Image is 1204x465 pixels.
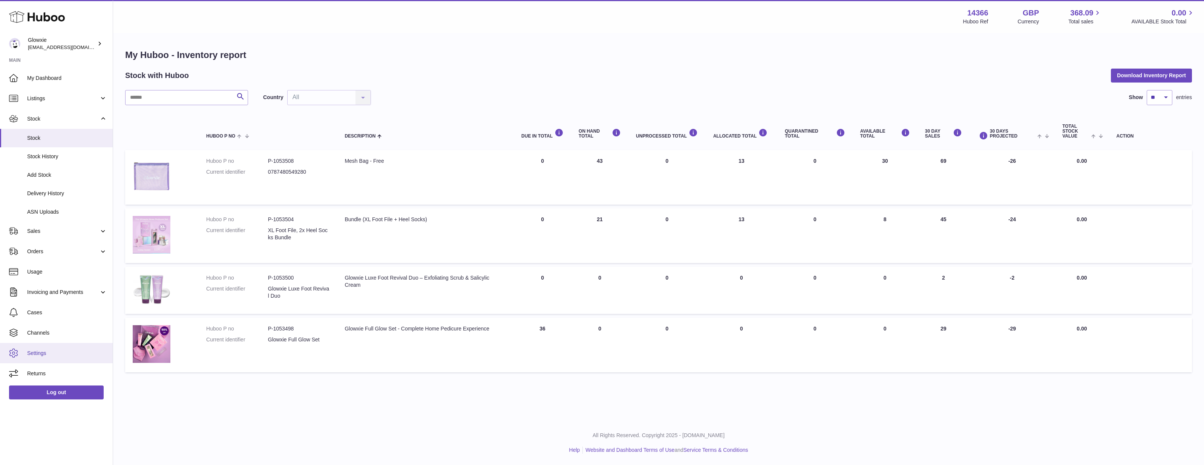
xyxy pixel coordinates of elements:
[206,325,268,332] dt: Huboo P no
[206,158,268,165] dt: Huboo P no
[268,274,330,281] dd: P-1053500
[628,150,706,205] td: 0
[1068,8,1102,25] a: 368.09 Total sales
[571,318,628,372] td: 0
[345,274,506,289] div: Glowxie Luxe Foot Revival Duo – Exfoliating Scrub & Salicylic Cream
[628,318,706,372] td: 0
[918,150,970,205] td: 69
[125,49,1192,61] h1: My Huboo - Inventory report
[1131,18,1195,25] span: AVAILABLE Stock Total
[345,134,375,139] span: Description
[27,208,107,216] span: ASN Uploads
[963,18,988,25] div: Huboo Ref
[28,37,96,51] div: Glowxie
[1111,69,1192,82] button: Download Inventory Report
[1077,216,1087,222] span: 0.00
[970,150,1055,205] td: -26
[706,267,777,314] td: 0
[706,150,777,205] td: 13
[206,336,268,343] dt: Current identifier
[27,95,99,102] span: Listings
[1062,124,1089,139] span: Total stock value
[133,158,170,195] img: product image
[27,115,99,122] span: Stock
[813,158,816,164] span: 0
[268,158,330,165] dd: P-1053508
[514,208,571,263] td: 0
[268,216,330,223] dd: P-1053504
[918,208,970,263] td: 45
[133,216,170,254] img: product image
[853,267,918,314] td: 0
[569,447,580,453] a: Help
[990,129,1036,139] span: 30 DAYS PROJECTED
[27,135,107,142] span: Stock
[27,268,107,275] span: Usage
[206,216,268,223] dt: Huboo P no
[785,128,845,139] div: QUARANTINED Total
[27,370,107,377] span: Returns
[1023,8,1039,18] strong: GBP
[853,208,918,263] td: 8
[583,447,748,454] li: and
[345,325,506,332] div: Glowxie Full Glow Set - Complete Home Pedicure Experience
[1131,8,1195,25] a: 0.00 AVAILABLE Stock Total
[706,208,777,263] td: 13
[27,171,107,179] span: Add Stock
[925,128,962,139] div: 30 DAY SALES
[683,447,748,453] a: Service Terms & Conditions
[713,128,770,139] div: ALLOCATED Total
[268,325,330,332] dd: P-1053498
[918,267,970,314] td: 2
[125,70,189,81] h2: Stock with Huboo
[206,285,268,300] dt: Current identifier
[28,44,111,50] span: [EMAIL_ADDRESS][DOMAIN_NAME]
[27,289,99,296] span: Invoicing and Payments
[27,248,99,255] span: Orders
[1172,8,1186,18] span: 0.00
[585,447,674,453] a: Website and Dashboard Terms of Use
[571,150,628,205] td: 43
[27,190,107,197] span: Delivery History
[206,168,268,176] dt: Current identifier
[268,336,330,343] dd: Glowxie Full Glow Set
[514,318,571,372] td: 36
[345,158,506,165] div: Mesh Bag - Free
[706,318,777,372] td: 0
[27,329,107,337] span: Channels
[813,216,816,222] span: 0
[970,267,1055,314] td: -2
[1077,326,1087,332] span: 0.00
[579,128,621,139] div: ON HAND Total
[27,350,107,357] span: Settings
[27,153,107,160] span: Stock History
[1129,94,1143,101] label: Show
[571,208,628,263] td: 21
[1176,94,1192,101] span: entries
[970,208,1055,263] td: -24
[268,285,330,300] dd: Glowxie Luxe Foot Revival Duo
[345,216,506,223] div: Bundle (XL Foot File + Heel Socks)
[970,318,1055,372] td: -29
[206,227,268,241] dt: Current identifier
[1070,8,1093,18] span: 368.09
[514,150,571,205] td: 0
[813,275,816,281] span: 0
[853,150,918,205] td: 30
[967,8,988,18] strong: 14366
[1116,134,1184,139] div: Action
[628,267,706,314] td: 0
[1068,18,1102,25] span: Total sales
[27,228,99,235] span: Sales
[133,274,170,304] img: product image
[27,309,107,316] span: Cases
[263,94,283,101] label: Country
[853,318,918,372] td: 0
[628,208,706,263] td: 0
[521,128,564,139] div: DUE IN TOTAL
[206,274,268,281] dt: Huboo P no
[9,385,104,399] a: Log out
[119,432,1198,439] p: All Rights Reserved. Copyright 2025 - [DOMAIN_NAME]
[1018,18,1039,25] div: Currency
[206,134,235,139] span: Huboo P no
